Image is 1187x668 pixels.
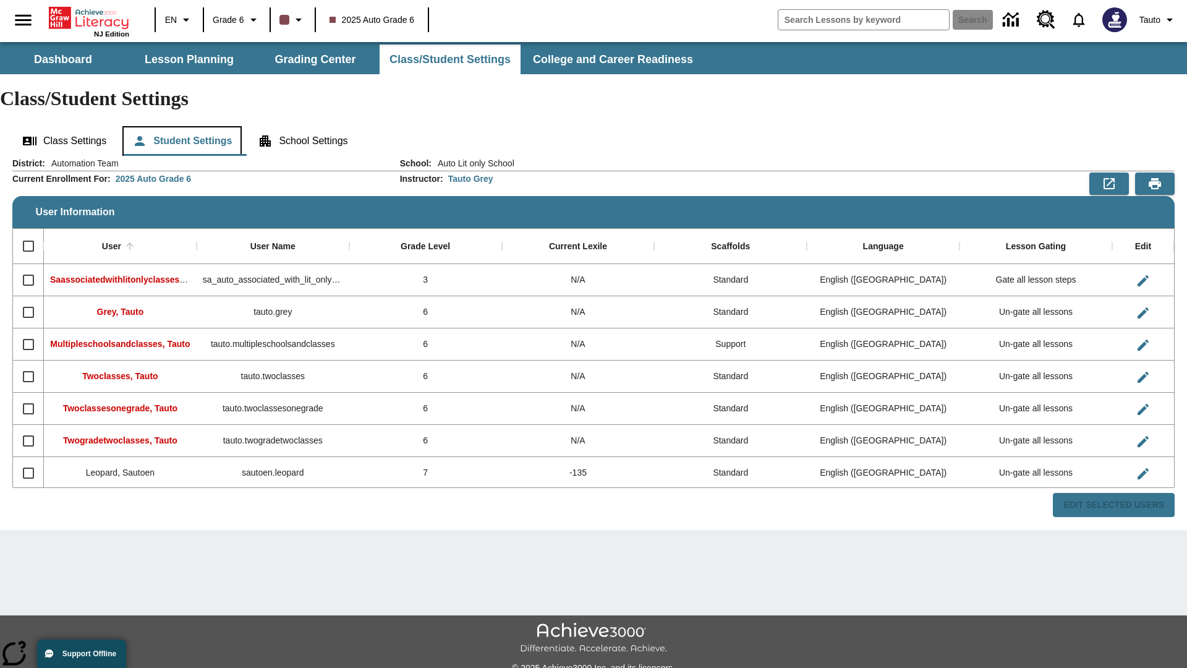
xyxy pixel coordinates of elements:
div: English (US) [807,361,959,393]
div: English (US) [807,296,959,328]
span: Grade 6 [213,14,244,27]
button: College and Career Readiness [523,45,703,74]
img: Avatar [1102,7,1127,32]
div: Un-gate all lessons [959,425,1112,457]
button: Class color is dark brown. Change class color [274,9,311,31]
button: Print Preview [1135,173,1175,195]
button: Grade: Grade 6, Select a grade [208,9,266,31]
div: Standard [654,264,807,296]
div: Un-gate all lessons [959,361,1112,393]
h2: Instructor : [400,174,443,184]
div: Support [654,328,807,361]
a: Resource Center, Will open in new tab [1029,3,1063,36]
div: Standard [654,457,807,489]
button: Class/Student Settings [380,45,521,74]
div: 6 [349,296,502,328]
span: User Information [36,207,115,218]
div: tauto.twogradetwoclasses [197,425,349,457]
button: Edit User [1131,397,1155,422]
div: 6 [349,393,502,425]
div: Standard [654,393,807,425]
button: Class Settings [12,126,116,156]
button: Dashboard [1,45,125,74]
button: Student Settings [122,126,242,156]
div: Tauto Grey [448,173,493,185]
span: Auto Lit only School [432,157,514,169]
span: EN [165,14,177,27]
div: 6 [349,328,502,361]
div: English (US) [807,264,959,296]
h2: District : [12,158,45,169]
button: Language: EN, Select a language [160,9,199,31]
span: Twogradetwoclasses, Tauto [63,435,177,445]
span: 2025 Auto Grade 6 [330,14,415,27]
span: Grey, Tauto [97,307,144,317]
button: Edit User [1131,301,1155,325]
div: 7 [349,457,502,489]
div: User Name [250,241,296,252]
h2: School : [400,158,432,169]
span: Support Offline [62,649,116,658]
button: Export to CSV [1089,173,1129,195]
div: Grade Level [401,241,450,252]
div: Scaffolds [711,241,750,252]
div: Home [49,4,129,38]
button: Edit User [1131,365,1155,390]
div: English (US) [807,425,959,457]
div: N/A [502,361,655,393]
div: Un-gate all lessons [959,296,1112,328]
div: Un-gate all lessons [959,393,1112,425]
div: English (US) [807,328,959,361]
div: 6 [349,425,502,457]
div: N/A [502,264,655,296]
button: School Settings [248,126,357,156]
div: N/A [502,296,655,328]
div: User [102,241,121,252]
div: N/A [502,328,655,361]
span: Tauto [1139,14,1160,27]
div: Edit [1135,241,1151,252]
button: Lesson Planning [127,45,251,74]
img: Achieve3000 Differentiate Accelerate Achieve [520,623,667,654]
div: tauto.twoclasses [197,361,349,393]
div: Language [863,241,904,252]
div: Standard [654,425,807,457]
div: N/A [502,393,655,425]
div: 6 [349,361,502,393]
button: Edit User [1131,333,1155,358]
button: Edit User [1131,268,1155,293]
div: Standard [654,361,807,393]
div: -135 [502,457,655,489]
div: Gate all lesson steps [959,264,1112,296]
div: English (US) [807,393,959,425]
input: search field [778,10,949,30]
div: Un-gate all lessons [959,457,1112,489]
button: Support Offline [37,640,126,668]
button: Open side menu [5,2,41,38]
button: Profile/Settings [1134,9,1182,31]
span: NJ Edition [94,30,129,38]
div: tauto.grey [197,296,349,328]
span: Twoclasses, Tauto [82,371,158,381]
div: Class/Student Settings [12,126,1175,156]
div: tauto.multipleschoolsandclasses [197,328,349,361]
button: Edit User [1131,461,1155,486]
div: tauto.twoclassesonegrade [197,393,349,425]
div: sautoen.leopard [197,457,349,489]
div: sa_auto_associated_with_lit_only_classes [197,264,349,296]
span: Multipleschoolsandclasses, Tauto [50,339,190,349]
div: User Information [12,157,1175,518]
span: Saassociatedwithlitonlyclasses, Saassociatedwithlitonlyclasses [50,275,313,285]
div: Current Lexile [549,241,607,252]
div: 3 [349,264,502,296]
div: 2025 Auto Grade 6 [116,173,191,185]
span: Automation Team [45,157,119,169]
span: Leopard, Sautoen [86,468,155,477]
div: English (US) [807,457,959,489]
span: Twoclassesonegrade, Tauto [63,403,177,413]
h2: Current Enrollment For : [12,174,111,184]
button: Grading Center [253,45,377,74]
a: Data Center [995,3,1029,37]
button: Edit User [1131,429,1155,454]
a: Notifications [1063,4,1095,36]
